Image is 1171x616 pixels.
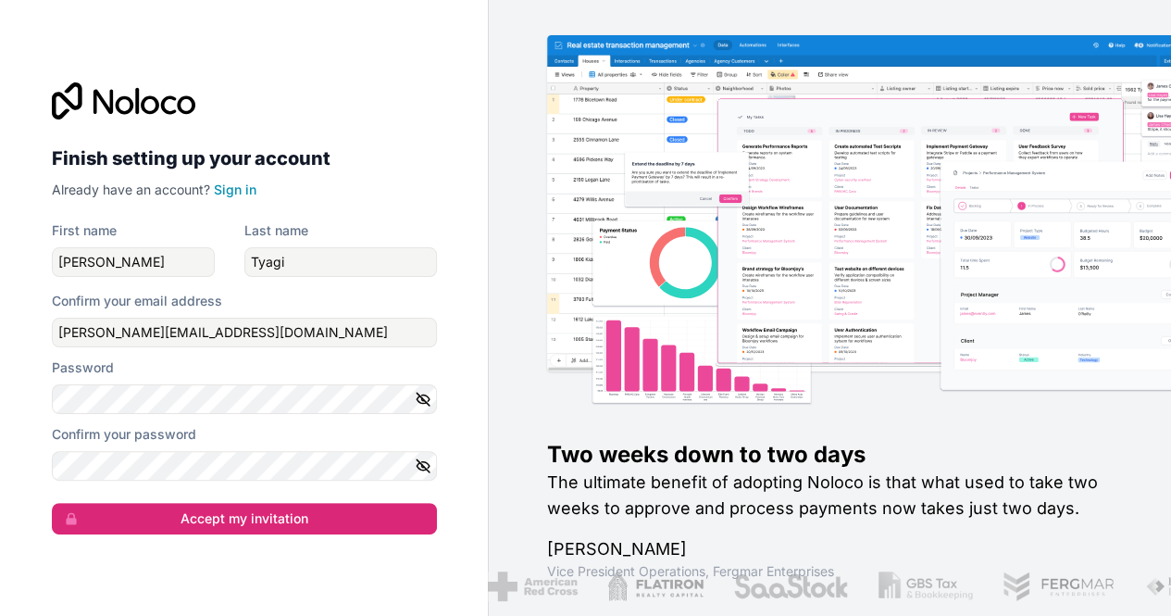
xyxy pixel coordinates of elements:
input: given-name [52,247,215,277]
label: Confirm your password [52,425,196,444]
label: First name [52,221,117,240]
input: Email address [52,318,437,347]
h1: Vice President Operations , Fergmar Enterprises [547,562,1112,581]
label: Confirm your email address [52,292,222,310]
input: Password [52,384,437,414]
h1: Two weeks down to two days [547,440,1112,470]
img: /assets/gbstax-C-GtDUiK.png [866,572,961,601]
h1: [PERSON_NAME] [547,536,1112,562]
a: Sign in [214,182,256,197]
label: Password [52,358,114,377]
input: family-name [244,247,437,277]
img: /assets/saastock-C6Zbiodz.png [720,572,837,601]
input: Confirm password [52,451,437,481]
button: Accept my invitation [52,503,437,534]
img: /assets/american-red-cross-BAupjrZR.png [475,572,565,601]
h2: The ultimate benefit of adopting Noloco is that what used to take two weeks to approve and proces... [547,470,1112,522]
img: /assets/flatiron-C8eUkumj.png [595,572,691,601]
img: /assets/fergmar-CudnrXN5.png [990,572,1102,601]
label: Last name [244,221,308,240]
span: Already have an account? [52,182,210,197]
h2: Finish setting up your account [52,142,437,175]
